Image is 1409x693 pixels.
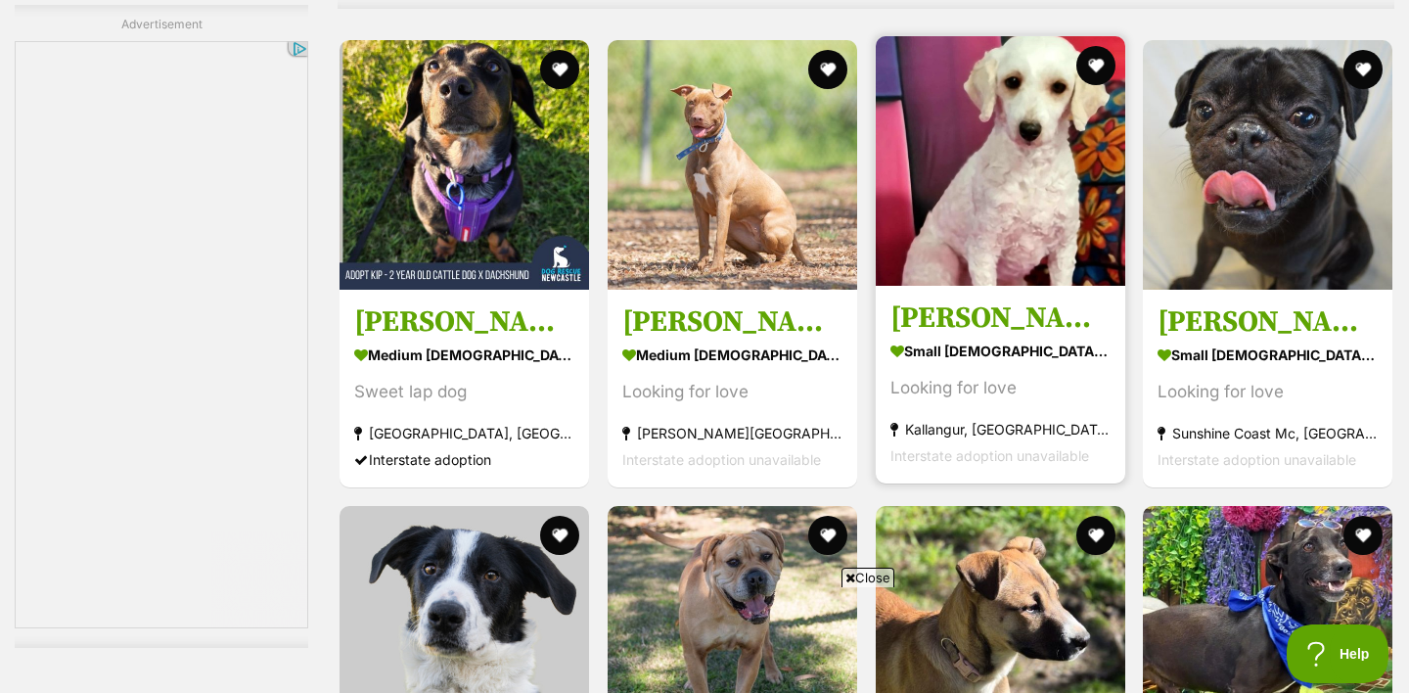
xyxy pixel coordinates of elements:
a: [PERSON_NAME] - [DEMOGRAPHIC_DATA] Cattle Dog X Dachshund medium [DEMOGRAPHIC_DATA] Dog Sweet lap... [340,289,589,487]
button: favourite [808,516,847,555]
div: Looking for love [890,375,1111,401]
span: Interstate adoption unavailable [622,451,821,468]
a: [PERSON_NAME] medium [DEMOGRAPHIC_DATA] Dog Looking for love [PERSON_NAME][GEOGRAPHIC_DATA], [GEO... [608,289,857,487]
iframe: Help Scout Beacon - Open [1287,624,1389,683]
img: Macey - American Staffy x Australian Kelpie Dog [608,40,857,290]
a: [PERSON_NAME] small [DEMOGRAPHIC_DATA] Dog Looking for love Kallangur, [GEOGRAPHIC_DATA] Intersta... [876,285,1125,484]
strong: medium [DEMOGRAPHIC_DATA] Dog [622,341,842,369]
div: Looking for love [622,379,842,405]
button: favourite [540,516,579,555]
strong: Kallangur, [GEOGRAPHIC_DATA] [890,416,1111,442]
button: favourite [540,50,579,89]
button: favourite [1075,516,1114,555]
a: [PERSON_NAME] small [DEMOGRAPHIC_DATA] Dog Looking for love Sunshine Coast Mc, [GEOGRAPHIC_DATA] ... [1143,289,1392,487]
h3: [PERSON_NAME] [1158,303,1378,341]
button: favourite [1343,50,1383,89]
strong: [GEOGRAPHIC_DATA], [GEOGRAPHIC_DATA] [354,420,574,446]
strong: small [DEMOGRAPHIC_DATA] Dog [890,337,1111,365]
strong: medium [DEMOGRAPHIC_DATA] Dog [354,341,574,369]
button: favourite [1343,516,1383,555]
img: Gary - Pug Dog [1143,40,1392,290]
img: Kip - 2 Year Old Cattle Dog X Dachshund - Australian Cattle Dog x Dachshund Dog [340,40,589,290]
iframe: Advertisement [230,595,1179,683]
button: favourite [1075,46,1114,85]
strong: [PERSON_NAME][GEOGRAPHIC_DATA], [GEOGRAPHIC_DATA] [622,420,842,446]
div: Advertisement [15,5,308,648]
div: Looking for love [1158,379,1378,405]
div: Sweet lap dog [354,379,574,405]
span: Interstate adoption unavailable [1158,451,1356,468]
span: Interstate adoption unavailable [890,447,1089,464]
img: Ali - Poodle (Miniature) Dog [876,36,1125,286]
h3: [PERSON_NAME] [890,300,1111,337]
strong: small [DEMOGRAPHIC_DATA] Dog [1158,341,1378,369]
div: Interstate adoption [354,446,574,473]
button: favourite [808,50,847,89]
h3: [PERSON_NAME] [622,303,842,341]
strong: Sunshine Coast Mc, [GEOGRAPHIC_DATA] [1158,420,1378,446]
iframe: Advertisement [15,41,308,628]
h3: [PERSON_NAME] - [DEMOGRAPHIC_DATA] Cattle Dog X Dachshund [354,303,574,341]
span: Close [841,568,894,587]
